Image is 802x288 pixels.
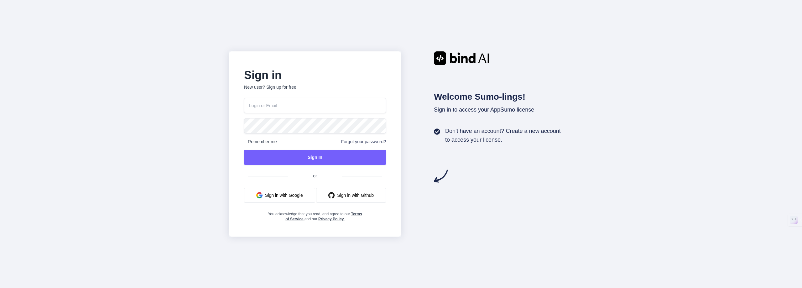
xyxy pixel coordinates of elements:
[341,139,386,145] span: Forgot your password?
[244,98,386,113] input: Login or Email
[434,169,448,183] img: arrow
[256,192,263,198] img: google
[316,188,386,203] button: Sign in with Github
[445,127,561,144] p: Don't have an account? Create a new account to access your license.
[434,90,573,103] h2: Welcome Sumo-lings!
[318,217,345,221] a: Privacy Policy.
[244,188,315,203] button: Sign in with Google
[244,139,277,145] span: Remember me
[434,51,489,65] img: Bind AI logo
[244,84,386,98] p: New user?
[266,84,296,90] div: Sign up for free
[268,208,362,222] div: You acknowledge that you read, and agree to our and our
[434,105,573,114] p: Sign in to access your AppSumo license
[328,192,335,198] img: github
[285,212,362,221] a: Terms of Service
[244,70,386,80] h2: Sign in
[244,150,386,165] button: Sign In
[288,168,342,183] span: or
